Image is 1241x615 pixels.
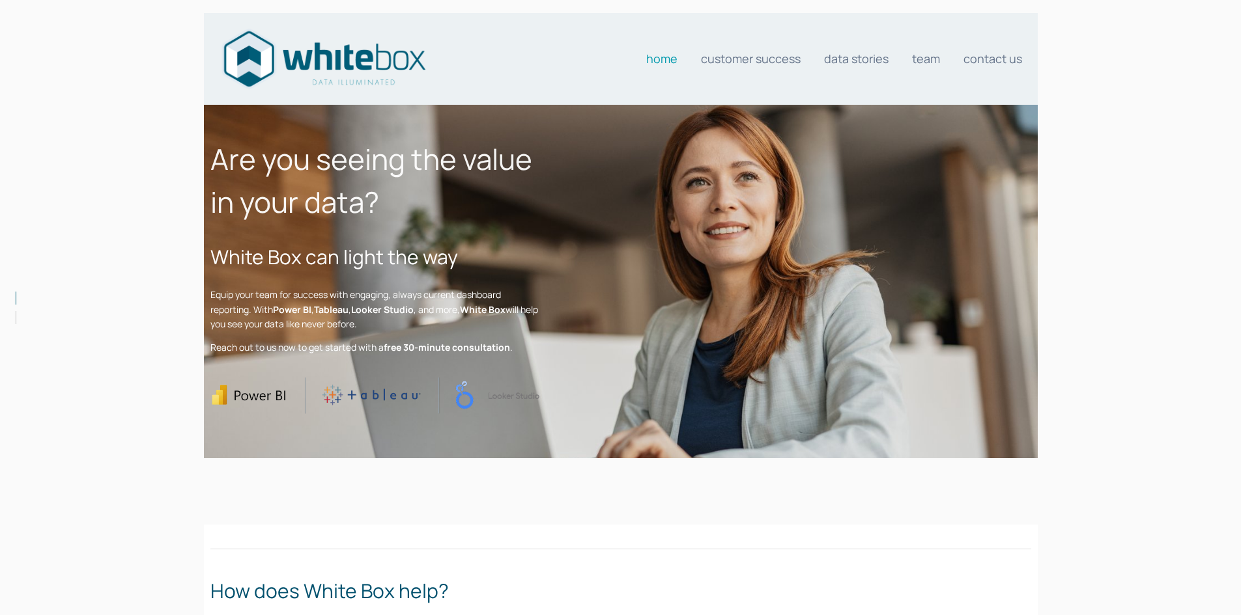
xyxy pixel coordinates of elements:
[912,46,940,72] a: Team
[351,303,414,316] strong: Looker Studio
[210,288,539,331] p: Equip your team for success with engaging, always current dashboard reporting. With , , , and mor...
[963,46,1022,72] a: Contact us
[210,340,539,355] p: Reach out to us now to get started with a .
[210,242,539,271] h2: White Box can light the way
[701,46,801,72] a: Customer Success
[210,576,1031,605] h2: How does White Box help?
[220,27,428,91] img: Data consultants
[460,303,506,316] strong: White Box
[210,137,539,223] h1: Are you seeing the value in your data?
[842,137,1031,492] iframe: Form 0
[646,46,678,72] a: Home
[824,46,889,72] a: Data stories
[384,341,510,353] strong: free 30-minute consultation
[314,303,349,316] strong: Tableau
[273,303,311,316] strong: Power BI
